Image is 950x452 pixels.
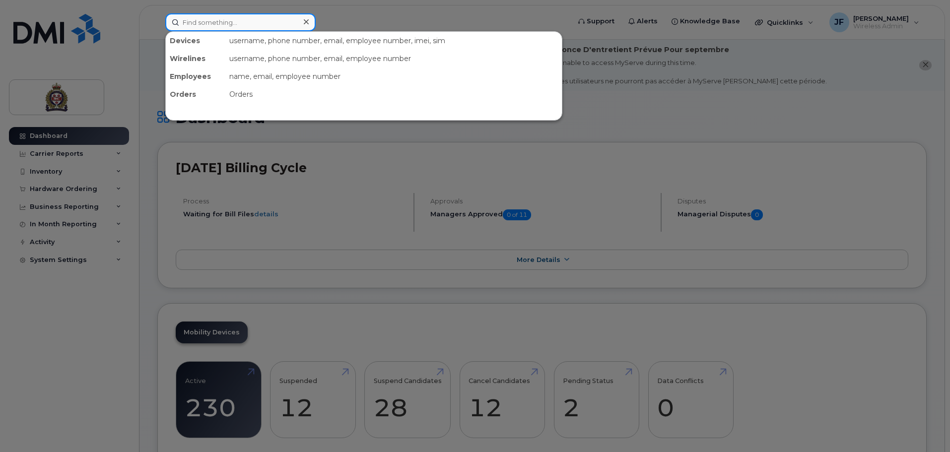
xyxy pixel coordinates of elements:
[225,67,562,85] div: name, email, employee number
[225,85,562,103] div: Orders
[166,67,225,85] div: Employees
[166,32,225,50] div: Devices
[166,50,225,67] div: Wirelines
[166,85,225,103] div: Orders
[225,50,562,67] div: username, phone number, email, employee number
[225,32,562,50] div: username, phone number, email, employee number, imei, sim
